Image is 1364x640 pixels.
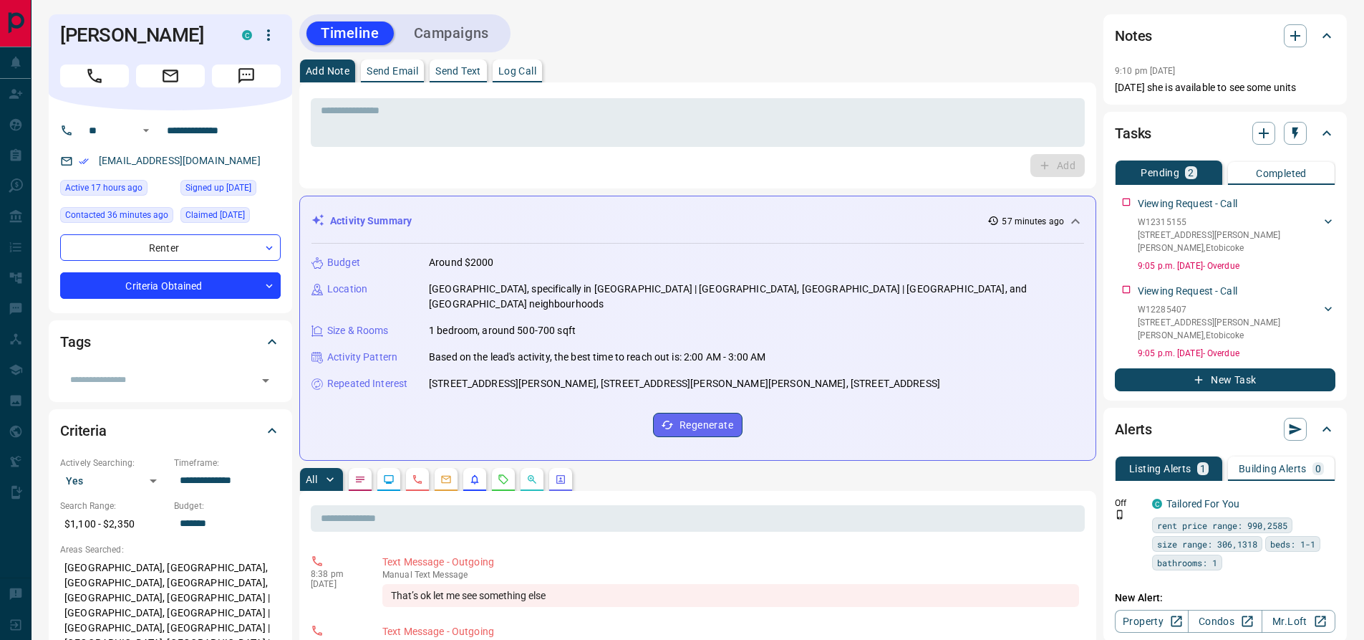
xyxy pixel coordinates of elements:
[60,512,167,536] p: $1,100 - $2,350
[382,570,1079,580] p: Text Message
[1138,347,1335,360] p: 9:05 p.m. [DATE] - Overdue
[1138,259,1335,272] p: 9:05 p.m. [DATE] - Overdue
[60,234,281,261] div: Renter
[306,22,394,45] button: Timeline
[1138,284,1237,299] p: Viewing Request - Call
[1115,24,1152,47] h2: Notes
[306,474,317,484] p: All
[440,474,452,485] svg: Emails
[526,474,538,485] svg: Opportunities
[1115,510,1125,520] svg: Push Notification Only
[435,66,481,76] p: Send Text
[429,282,1084,312] p: [GEOGRAPHIC_DATA], specifically in [GEOGRAPHIC_DATA] | [GEOGRAPHIC_DATA], [GEOGRAPHIC_DATA] | [GE...
[327,323,389,338] p: Size & Rooms
[60,180,173,200] div: Fri Aug 15 2025
[1157,537,1257,551] span: size range: 306,1318
[1138,316,1321,342] p: [STREET_ADDRESS][PERSON_NAME][PERSON_NAME] , Etobicoke
[256,371,276,391] button: Open
[185,181,251,195] span: Signed up [DATE]
[429,376,940,391] p: [STREET_ADDRESS][PERSON_NAME], [STREET_ADDRESS][PERSON_NAME][PERSON_NAME], [STREET_ADDRESS]
[1115,66,1176,76] p: 9:10 pm [DATE]
[429,255,494,270] p: Around $2000
[60,414,281,448] div: Criteria
[498,66,536,76] p: Log Call
[60,272,281,299] div: Criteria Obtained
[382,584,1079,607] div: That’s ok let me see something else
[137,122,155,139] button: Open
[174,457,281,469] p: Timeframe:
[327,255,360,270] p: Budget
[136,65,205,87] span: Email
[1138,216,1321,229] p: W12315155
[65,208,168,222] span: Contacted 36 minutes ago
[60,24,221,47] h1: [PERSON_NAME]
[382,555,1079,570] p: Text Message - Outgoing
[1115,80,1335,95] p: [DATE] she is available to see some units
[1138,300,1335,345] div: W12285407[STREET_ADDRESS][PERSON_NAME][PERSON_NAME],Etobicoke
[311,579,361,589] p: [DATE]
[60,325,281,359] div: Tags
[327,350,397,365] p: Activity Pattern
[400,22,503,45] button: Campaigns
[1138,303,1321,316] p: W12285407
[429,350,765,365] p: Based on the lead's activity, the best time to reach out is: 2:00 AM - 3:00 AM
[79,156,89,166] svg: Email Verified
[498,474,509,485] svg: Requests
[327,282,367,297] p: Location
[1115,418,1152,441] h2: Alerts
[60,330,90,353] h2: Tags
[1115,412,1335,446] div: Alerts
[1115,368,1335,391] button: New Task
[1115,610,1189,633] a: Property
[1270,537,1315,551] span: beds: 1-1
[212,65,281,87] span: Message
[1157,555,1217,570] span: bathrooms: 1
[60,207,173,227] div: Fri Aug 15 2025
[653,413,743,437] button: Regenerate
[1115,116,1335,151] div: Tasks
[1239,464,1307,474] p: Building Alerts
[412,474,423,485] svg: Calls
[383,474,395,485] svg: Lead Browsing Activity
[99,155,261,166] a: [EMAIL_ADDRESS][DOMAIN_NAME]
[1138,196,1237,211] p: Viewing Request - Call
[311,208,1084,234] div: Activity Summary57 minutes ago
[65,181,142,195] span: Active 17 hours ago
[60,469,167,492] div: Yes
[1115,497,1143,510] p: Off
[1129,464,1191,474] p: Listing Alerts
[60,457,167,469] p: Actively Searching:
[1002,215,1064,228] p: 57 minutes ago
[180,180,281,200] div: Sat Aug 02 2025
[367,66,418,76] p: Send Email
[1157,518,1287,532] span: rent price range: 990,2585
[242,30,252,40] div: condos.ca
[1141,168,1179,178] p: Pending
[174,500,281,512] p: Budget:
[1115,19,1335,53] div: Notes
[1138,213,1335,257] div: W12315155[STREET_ADDRESS][PERSON_NAME][PERSON_NAME],Etobicoke
[1115,122,1151,145] h2: Tasks
[180,207,281,227] div: Sat Aug 02 2025
[327,376,407,391] p: Repeated Interest
[1188,610,1262,633] a: Condos
[60,500,167,512] p: Search Range:
[1138,229,1321,254] p: [STREET_ADDRESS][PERSON_NAME][PERSON_NAME] , Etobicoke
[311,569,361,579] p: 8:38 pm
[382,624,1079,639] p: Text Message - Outgoing
[1200,464,1206,474] p: 1
[1152,499,1162,509] div: condos.ca
[60,419,107,442] h2: Criteria
[469,474,480,485] svg: Listing Alerts
[382,570,412,580] span: manual
[1166,498,1239,510] a: Tailored For You
[306,66,349,76] p: Add Note
[354,474,366,485] svg: Notes
[60,65,129,87] span: Call
[330,214,412,229] p: Activity Summary
[1262,610,1335,633] a: Mr.Loft
[1115,591,1335,606] p: New Alert:
[60,543,281,556] p: Areas Searched:
[1315,464,1321,474] p: 0
[555,474,566,485] svg: Agent Actions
